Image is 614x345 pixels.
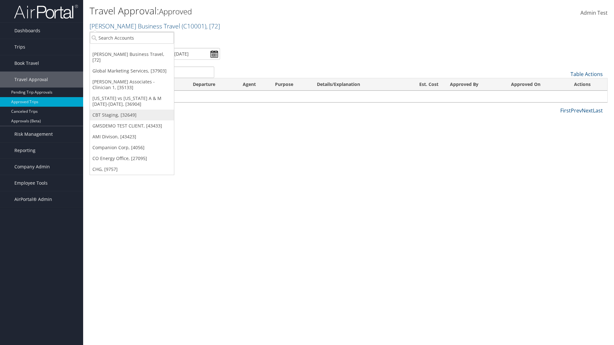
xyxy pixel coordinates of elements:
[444,78,506,91] th: Approved By: activate to sort column ascending
[14,142,35,158] span: Reporting
[14,159,50,175] span: Company Admin
[560,107,571,114] a: First
[90,49,174,65] a: [PERSON_NAME] Business Travel, [72]
[571,107,582,114] a: Prev
[90,65,174,76] a: Global Marketing Services, [37903]
[182,22,206,30] span: ( C10001 )
[90,22,220,30] a: [PERSON_NAME] Business Travel
[311,78,400,91] th: Details/Explanation
[90,91,607,102] td: No data available in table
[505,78,568,91] th: Approved On: activate to sort column ascending
[14,4,78,19] img: airportal-logo.png
[593,107,603,114] a: Last
[582,107,593,114] a: Next
[14,39,25,55] span: Trips
[14,175,48,191] span: Employee Tools
[14,191,52,207] span: AirPortal® Admin
[90,93,174,110] a: [US_STATE] vs [US_STATE] A & M [DATE]-[DATE], [36904]
[269,78,311,91] th: Purpose
[400,78,444,91] th: Est. Cost: activate to sort column ascending
[90,34,435,42] p: Filter:
[568,78,607,91] th: Actions
[90,153,174,164] a: CO Energy Office, [27095]
[571,71,603,78] a: Table Actions
[14,126,53,142] span: Risk Management
[237,78,269,91] th: Agent
[90,110,174,120] a: CBT Staging, [32649]
[90,120,174,131] a: GMSDEMO TEST CLIENT, [43433]
[580,3,608,23] a: Admin Test
[187,78,237,91] th: Departure: activate to sort column ascending
[90,32,174,44] input: Search Accounts
[14,72,48,88] span: Travel Approval
[14,23,40,39] span: Dashboards
[90,131,174,142] a: AMI Divison, [43423]
[90,76,174,93] a: [PERSON_NAME] Associates - Clinician 1, [35133]
[90,4,435,18] h1: Travel Approval:
[159,6,192,17] small: Approved
[580,9,608,16] span: Admin Test
[206,22,220,30] span: , [ 72 ]
[90,142,174,153] a: Companion Corp, [4056]
[14,55,39,71] span: Book Travel
[153,48,220,60] input: [DATE] - [DATE]
[90,164,174,175] a: CHG, [9757]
